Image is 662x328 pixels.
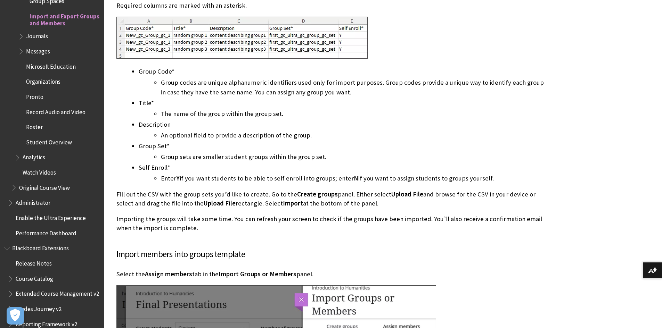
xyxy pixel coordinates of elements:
[145,270,192,278] span: Assign members
[161,174,547,183] li: Enter if you want students to be able to self enroll into groups; enter if you want to assign stu...
[30,10,99,27] span: Import and Export Groups and Members
[19,182,70,191] span: Original Course View
[16,318,77,328] span: Reporting Framework v2
[354,174,358,182] span: N
[16,197,50,207] span: Administrator
[283,199,303,207] span: Import
[297,190,338,198] span: Create groups
[16,273,53,282] span: Course Catalog
[26,61,76,70] span: Microsoft Education
[161,131,547,140] li: An optional field to provide a description of the group.
[16,258,52,267] span: Release Notes
[176,174,180,182] span: Y
[12,243,69,252] span: Blackboard Extensions
[139,98,547,119] li: Title*
[116,270,547,279] p: Select the tab in the panel.
[26,91,43,100] span: Pronto
[16,303,62,312] span: Grades Journey v2
[26,121,43,131] span: Roster
[23,167,56,176] span: Watch Videos
[391,190,423,198] span: Upload File
[7,307,24,325] button: Open Preferences
[116,248,547,261] h3: Import members into groups template
[116,215,547,233] p: Importing the groups will take some time. You can refresh your screen to check if the groups have...
[219,270,296,278] span: Import Groups or Members
[26,45,50,55] span: Messages
[26,136,72,146] span: Student Overview
[116,190,547,208] p: Fill out the CSV with the group sets you’d like to create. Go to the panel. Either select and bro...
[16,212,86,221] span: Enable the Ultra Experience
[139,120,547,140] li: Description
[26,106,85,116] span: Record Audio and Video
[116,1,547,10] p: Required columns are marked with an asterisk.
[204,199,236,207] span: Upload File
[139,141,547,162] li: Group Set*
[26,31,48,40] span: Journals
[161,78,547,97] li: Group codes are unique alphanumeric identifiers used only for import purposes. Group codes provid...
[139,67,547,97] li: Group Code*
[16,227,76,237] span: Performance Dashboard
[161,109,547,119] li: The name of the group within the group set.
[26,76,60,85] span: Organizations
[23,152,45,161] span: Analytics
[139,163,547,183] li: Self Enroll*
[116,17,368,59] img: CSV output of the Download groups template
[161,152,547,162] li: Group sets are smaller student groups within the group set.
[16,288,99,297] span: Extended Course Management v2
